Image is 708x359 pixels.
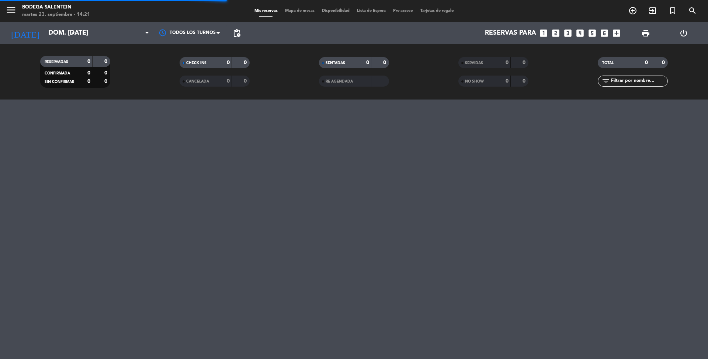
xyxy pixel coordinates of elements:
span: TOTAL [602,61,614,65]
span: CONFIRMADA [45,72,70,75]
strong: 0 [87,59,90,64]
span: Mapa de mesas [281,9,318,13]
strong: 0 [227,60,230,65]
strong: 0 [87,79,90,84]
div: martes 23. septiembre - 14:21 [22,11,90,18]
i: add_circle_outline [628,6,637,15]
i: looks_one [539,28,548,38]
span: Tarjetas de regalo [417,9,458,13]
strong: 0 [87,70,90,76]
span: CHECK INS [186,61,206,65]
i: exit_to_app [648,6,657,15]
span: pending_actions [232,29,241,38]
strong: 0 [104,70,109,76]
i: looks_6 [600,28,609,38]
span: Lista de Espera [353,9,389,13]
span: SENTADAS [326,61,345,65]
i: [DATE] [6,25,45,41]
span: CANCELADA [186,80,209,83]
strong: 0 [104,79,109,84]
strong: 0 [506,79,509,84]
strong: 0 [244,60,248,65]
strong: 0 [645,60,648,65]
i: looks_5 [587,28,597,38]
strong: 0 [662,60,666,65]
button: menu [6,4,17,18]
span: Reservas para [485,29,536,37]
i: looks_two [551,28,560,38]
i: turned_in_not [668,6,677,15]
span: RE AGENDADA [326,80,353,83]
div: Bodega Salentein [22,4,90,11]
strong: 0 [227,79,230,84]
span: SERVIDAS [465,61,483,65]
strong: 0 [383,60,388,65]
span: NO SHOW [465,80,484,83]
span: print [641,29,650,38]
strong: 0 [244,79,248,84]
span: Disponibilidad [318,9,353,13]
strong: 0 [506,60,509,65]
span: SIN CONFIRMAR [45,80,74,84]
input: Filtrar por nombre... [610,77,667,85]
i: filter_list [601,77,610,86]
i: arrow_drop_down [69,29,77,38]
i: looks_3 [563,28,573,38]
strong: 0 [523,60,527,65]
span: Mis reservas [251,9,281,13]
i: add_box [612,28,621,38]
i: looks_4 [575,28,585,38]
i: power_settings_new [679,29,688,38]
div: LOG OUT [664,22,702,44]
span: RESERVADAS [45,60,68,64]
strong: 0 [523,79,527,84]
i: menu [6,4,17,15]
strong: 0 [104,59,109,64]
i: search [688,6,697,15]
span: Pre-acceso [389,9,417,13]
strong: 0 [366,60,369,65]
